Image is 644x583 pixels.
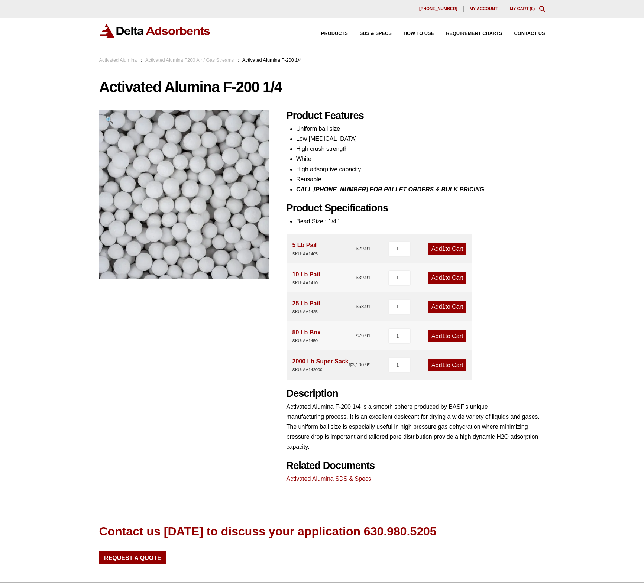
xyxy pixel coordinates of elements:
span: [PHONE_NUMBER] [419,7,457,11]
li: Bead Size : 1/4" [296,216,545,226]
div: SKU: AA142000 [292,366,349,373]
a: My Cart (0) [510,6,535,11]
bdi: 39.91 [356,275,370,280]
bdi: 29.91 [356,246,370,251]
a: Request a Quote [99,551,166,564]
h2: Product Features [287,110,545,122]
h1: Activated Alumina F-200 1/4 [99,79,545,95]
span: 0 [531,6,533,11]
h2: Description [287,388,545,400]
bdi: 58.91 [356,304,370,309]
span: SDS & SPECS [360,31,392,36]
li: High adsorptive capacity [296,164,545,174]
a: Products [309,31,348,36]
span: 1 [442,333,446,339]
li: Reusable [296,174,545,184]
span: How to Use [404,31,434,36]
a: View full-screen image gallery [99,110,120,130]
div: Toggle Modal Content [539,6,545,12]
i: CALL [PHONE_NUMBER] FOR PALLET ORDERS & BULK PRICING [296,186,484,192]
a: My account [464,6,504,12]
img: Delta Adsorbents [99,24,211,38]
bdi: 79.91 [356,333,370,339]
span: $ [349,362,352,367]
a: [PHONE_NUMBER] [413,6,464,12]
a: Add1to Cart [428,359,466,371]
span: Requirement Charts [446,31,502,36]
div: 2000 Lb Super Sack [292,356,349,373]
span: 1 [442,246,446,252]
div: 10 Lb Pail [292,269,320,286]
li: High crush strength [296,144,545,154]
a: Activated Alumina [99,57,137,63]
a: Add1to Cart [428,330,466,342]
span: 🔍 [105,116,114,124]
a: Contact Us [502,31,545,36]
div: Contact us [DATE] to discuss your application 630.980.5205 [99,523,437,540]
span: : [237,57,239,63]
a: Requirement Charts [434,31,502,36]
li: White [296,154,545,164]
li: Low [MEDICAL_DATA] [296,134,545,144]
li: Uniform ball size [296,124,545,134]
div: SKU: AA1410 [292,279,320,286]
bdi: 3,100.99 [349,362,370,367]
p: Activated Alumina F-200 1/4 is a smooth sphere produced by BASF’s unique manufacturing process. I... [287,402,545,452]
div: SKU: AA1405 [292,250,318,258]
a: Add1to Cart [428,301,466,313]
span: : [140,57,142,63]
span: $ [356,333,358,339]
span: $ [356,275,358,280]
span: Request a Quote [104,555,161,561]
a: Add1to Cart [428,272,466,284]
div: SKU: AA1425 [292,308,320,315]
div: 25 Lb Pail [292,298,320,315]
span: Products [321,31,348,36]
span: Contact Us [514,31,545,36]
a: SDS & SPECS [348,31,392,36]
span: $ [356,246,358,251]
span: My account [470,7,498,11]
span: 1 [442,275,446,281]
a: Activated Alumina F200 Air / Gas Streams [145,57,234,63]
a: Add1to Cart [428,243,466,255]
span: $ [356,304,358,309]
div: 5 Lb Pail [292,240,318,257]
div: SKU: AA1450 [292,337,321,344]
span: Activated Alumina F-200 1/4 [242,57,302,63]
div: 50 Lb Box [292,327,321,344]
a: Activated Alumina SDS & Specs [287,476,372,482]
a: How to Use [392,31,434,36]
span: 1 [442,362,446,368]
span: 1 [442,304,446,310]
h2: Product Specifications [287,202,545,214]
